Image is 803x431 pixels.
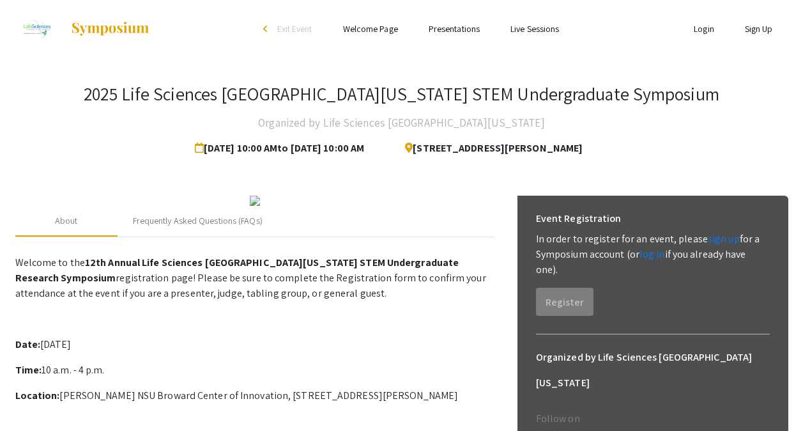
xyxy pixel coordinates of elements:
[510,23,559,35] a: Live Sessions
[250,196,260,206] img: 32153a09-f8cb-4114-bf27-cfb6bc84fc69.png
[15,389,60,402] strong: Location:
[639,247,665,261] a: log in
[15,337,494,352] p: [DATE]
[429,23,480,35] a: Presentations
[536,288,593,316] button: Register
[343,23,398,35] a: Welcome Page
[536,231,770,278] p: In order to register for an event, please for a Symposium account (or if you already have one).
[536,411,770,427] p: Follow on
[15,363,42,377] strong: Time:
[15,338,41,351] strong: Date:
[15,255,494,301] p: Welcome to the registration page! Please be sure to complete the Registration form to confirm you...
[15,388,494,404] p: [PERSON_NAME] NSU Broward Center of Innovation, [STREET_ADDRESS][PERSON_NAME]
[70,21,150,36] img: Symposium by ForagerOne
[15,13,58,45] img: 2025 Life Sciences South Florida STEM Undergraduate Symposium
[15,363,494,378] p: 10 a.m. - 4 p.m.
[133,214,263,228] div: Frequently Asked Questions (FAQs)
[395,136,583,161] span: [STREET_ADDRESS][PERSON_NAME]
[15,256,459,285] strong: 12th Annual Life Sciences [GEOGRAPHIC_DATA][US_STATE] STEM Undergraduate Research Symposium
[15,13,151,45] a: 2025 Life Sciences South Florida STEM Undergraduate Symposium
[258,110,544,136] h4: Organized by Life Sciences [GEOGRAPHIC_DATA][US_STATE]
[708,232,740,246] a: sign up
[745,23,773,35] a: Sign Up
[277,23,312,35] span: Exit Event
[84,83,719,105] h3: 2025 Life Sciences [GEOGRAPHIC_DATA][US_STATE] STEM Undergraduate Symposium
[195,136,369,161] span: [DATE] 10:00 AM to [DATE] 10:00 AM
[55,214,78,228] div: About
[263,25,271,33] div: arrow_back_ios
[536,206,622,231] h6: Event Registration
[536,345,770,396] h6: Organized by Life Sciences [GEOGRAPHIC_DATA][US_STATE]
[694,23,714,35] a: Login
